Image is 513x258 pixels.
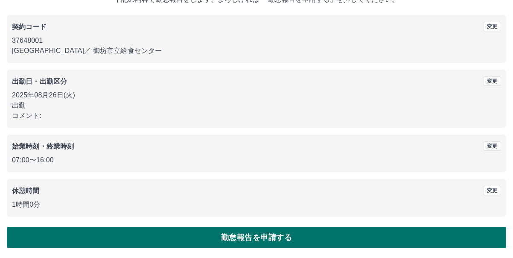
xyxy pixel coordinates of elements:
b: 休憩時間 [12,187,40,194]
b: 出勤日・出勤区分 [12,78,67,85]
p: コメント: [12,111,501,121]
p: 37648001 [12,35,501,46]
p: 2025年08月26日(火) [12,90,501,100]
p: 07:00 〜 16:00 [12,155,501,165]
p: 1時間0分 [12,199,501,210]
b: 始業時刻・終業時刻 [12,143,74,150]
button: 勤怠報告を申請する [7,227,506,248]
b: 契約コード [12,23,47,30]
p: 出勤 [12,100,501,111]
button: 変更 [483,22,501,31]
p: [GEOGRAPHIC_DATA] ／ 御坊市立給食センター [12,46,501,56]
button: 変更 [483,186,501,195]
button: 変更 [483,76,501,86]
button: 変更 [483,141,501,151]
